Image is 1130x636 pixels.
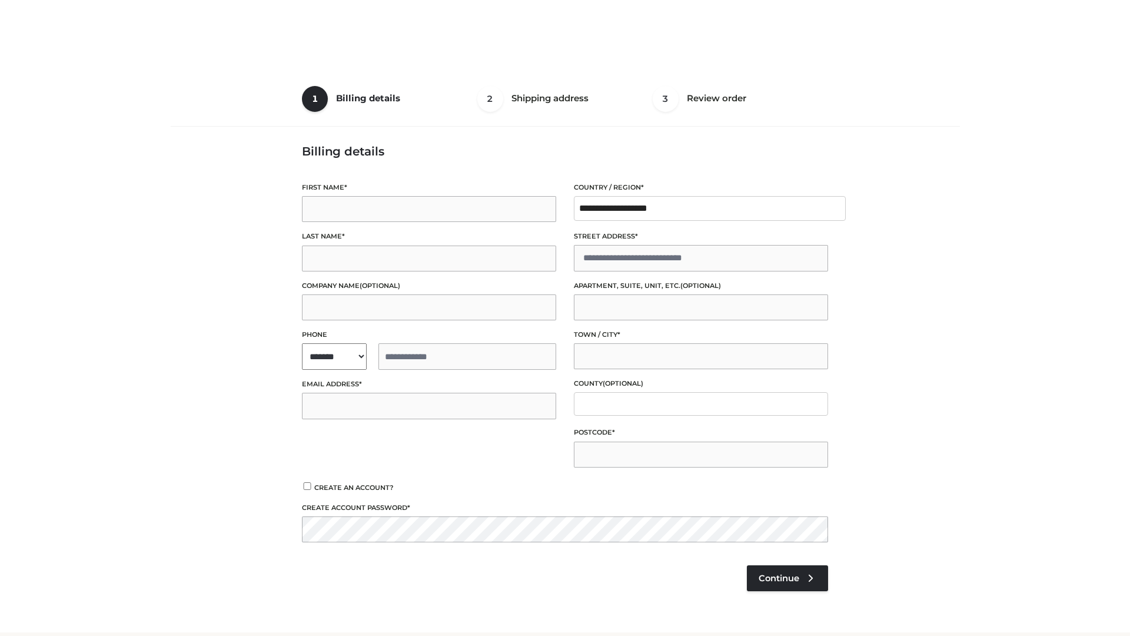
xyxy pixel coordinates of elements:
label: Phone [302,329,556,340]
label: Company name [302,280,556,291]
label: Email address [302,379,556,390]
input: Create an account? [302,482,313,490]
span: 3 [653,86,679,112]
span: (optional) [680,281,721,290]
h3: Billing details [302,144,828,158]
span: Continue [759,573,799,584]
label: County [574,378,828,389]
span: 2 [477,86,503,112]
span: Shipping address [511,92,589,104]
label: First name [302,182,556,193]
a: Continue [747,565,828,591]
span: 1 [302,86,328,112]
span: Billing details [336,92,400,104]
span: (optional) [360,281,400,290]
label: Apartment, suite, unit, etc. [574,280,828,291]
span: (optional) [603,379,643,387]
span: Review order [687,92,746,104]
label: Create account password [302,502,828,514]
label: Last name [302,231,556,242]
span: Create an account? [314,483,394,492]
label: Postcode [574,427,828,438]
label: Town / City [574,329,828,340]
label: Street address [574,231,828,242]
label: Country / Region [574,182,828,193]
